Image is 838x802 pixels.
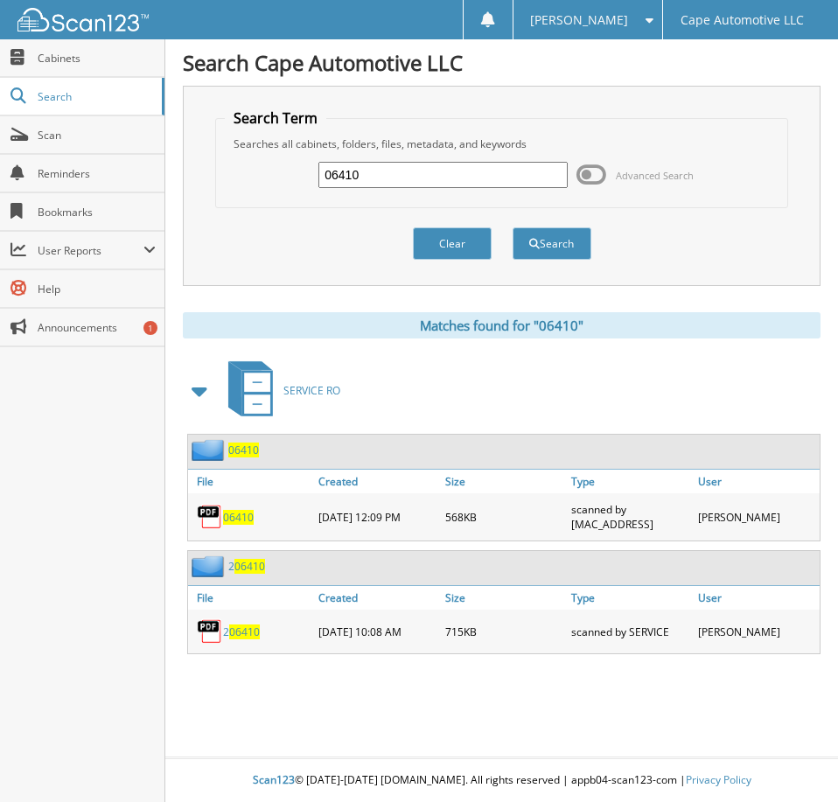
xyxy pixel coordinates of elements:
a: Created [314,470,440,493]
a: Size [441,470,567,493]
span: Cabinets [38,51,156,66]
a: Type [567,586,693,610]
button: Clear [413,227,492,260]
div: [PERSON_NAME] [694,498,820,536]
span: 06410 [229,624,260,639]
h1: Search Cape Automotive LLC [183,48,821,77]
a: SERVICE RO [218,356,340,425]
div: scanned by [MAC_ADDRESS] [567,498,693,536]
span: Scan123 [253,772,295,787]
img: folder2.png [192,555,228,577]
div: scanned by SERVICE [567,614,693,649]
img: PDF.png [197,504,223,530]
div: 1 [143,321,157,335]
span: Help [38,282,156,296]
div: 715KB [441,614,567,649]
div: [PERSON_NAME] [694,614,820,649]
span: Cape Automotive LLC [681,15,804,25]
span: Announcements [38,320,156,335]
span: Scan [38,128,156,143]
button: Search [513,227,591,260]
img: scan123-logo-white.svg [17,8,149,31]
div: [DATE] 12:09 PM [314,498,440,536]
div: © [DATE]-[DATE] [DOMAIN_NAME]. All rights reserved | appb04-scan123-com | [165,759,838,802]
div: [DATE] 10:08 AM [314,614,440,649]
span: Advanced Search [616,169,694,182]
a: 206410 [228,559,265,574]
a: 06410 [228,443,259,457]
a: File [188,470,314,493]
span: 06410 [234,559,265,574]
a: 206410 [223,624,260,639]
span: Reminders [38,166,156,181]
span: Bookmarks [38,205,156,220]
img: folder2.png [192,439,228,461]
div: Searches all cabinets, folders, files, metadata, and keywords [225,136,778,151]
a: User [694,586,820,610]
a: File [188,586,314,610]
span: [PERSON_NAME] [530,15,628,25]
a: Type [567,470,693,493]
div: Matches found for "06410" [183,312,821,338]
img: PDF.png [197,618,223,645]
a: Size [441,586,567,610]
span: User Reports [38,243,143,258]
legend: Search Term [225,108,326,128]
div: 568KB [441,498,567,536]
span: Search [38,89,153,104]
a: Privacy Policy [686,772,751,787]
a: Created [314,586,440,610]
span: SERVICE RO [283,383,340,398]
a: User [694,470,820,493]
a: 06410 [223,510,254,525]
